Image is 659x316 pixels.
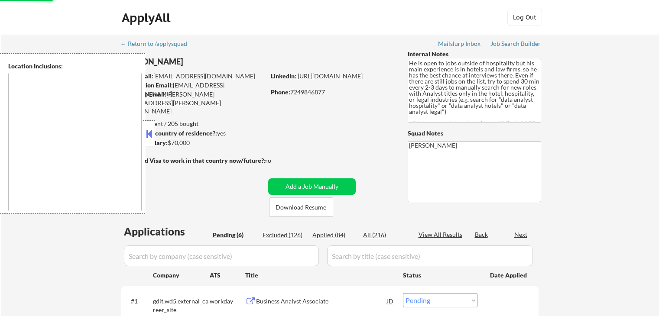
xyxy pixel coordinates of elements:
strong: Can work in country of residence?: [121,129,217,137]
div: View All Results [419,230,465,239]
div: Status [403,267,477,283]
div: [PERSON_NAME] [121,56,299,67]
div: 7249846877 [271,88,393,97]
div: Applications [124,226,210,237]
div: Location Inclusions: [8,62,142,71]
button: Log Out [507,9,542,26]
div: #1 [131,297,146,306]
div: Back [475,230,489,239]
div: [EMAIL_ADDRESS][DOMAIN_NAME] [122,81,265,98]
div: All (216) [363,231,406,239]
div: gdit.wd5.external_career_site [153,297,210,314]
strong: Will need Visa to work in that country now/future?: [121,157,266,164]
div: Excluded (126) [263,231,306,239]
div: Pending (6) [213,231,256,239]
strong: LinkedIn: [271,72,296,80]
div: Internal Notes [408,50,541,58]
button: Add a Job Manually [268,178,356,195]
a: ← Return to /applysquad [120,40,195,49]
div: Title [245,271,395,280]
div: ApplyAll [122,10,173,25]
input: Search by title (case sensitive) [327,245,533,266]
div: JD [386,293,395,309]
div: 84 sent / 205 bought [121,119,265,128]
strong: Phone: [271,88,290,96]
div: Job Search Builder [490,41,541,47]
div: Next [514,230,528,239]
div: no [264,156,289,165]
div: [PERSON_NAME][EMAIL_ADDRESS][PERSON_NAME][DOMAIN_NAME] [121,90,265,116]
div: workday [210,297,245,306]
div: Squad Notes [408,129,541,138]
div: Applied (84) [312,231,356,239]
div: ← Return to /applysquad [120,41,195,47]
button: Download Resume [269,197,333,217]
div: Company [153,271,210,280]
div: $70,000 [121,139,265,147]
a: [URL][DOMAIN_NAME] [298,72,363,80]
div: Mailslurp Inbox [438,41,481,47]
div: yes [121,129,263,138]
div: [EMAIL_ADDRESS][DOMAIN_NAME] [122,72,265,81]
a: Mailslurp Inbox [438,40,481,49]
input: Search by company (case sensitive) [124,245,319,266]
div: Business Analyst Associate [256,297,387,306]
div: Date Applied [490,271,528,280]
div: ATS [210,271,245,280]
